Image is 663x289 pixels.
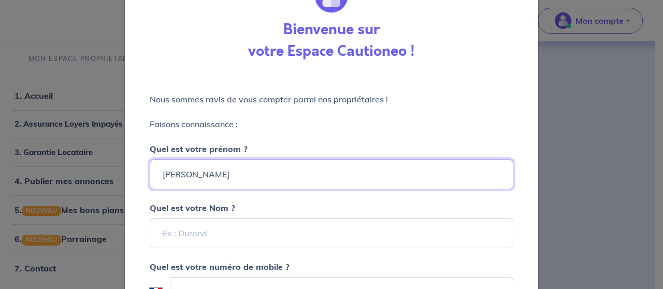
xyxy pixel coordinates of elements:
[150,118,513,130] p: Faisons connaissance :
[150,218,513,248] input: Ex : Durand
[248,43,415,60] h3: votre Espace Cautioneo !
[150,144,248,154] strong: Quel est votre prénom ?
[283,21,380,39] h3: Bienvenue sur
[150,159,513,189] input: Ex : Martin
[150,203,235,213] strong: Quel est votre Nom ?
[150,93,513,105] p: Nous sommes ravis de vous compter parmi nos propriétaires !
[150,262,290,272] strong: Quel est votre numéro de mobile ?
